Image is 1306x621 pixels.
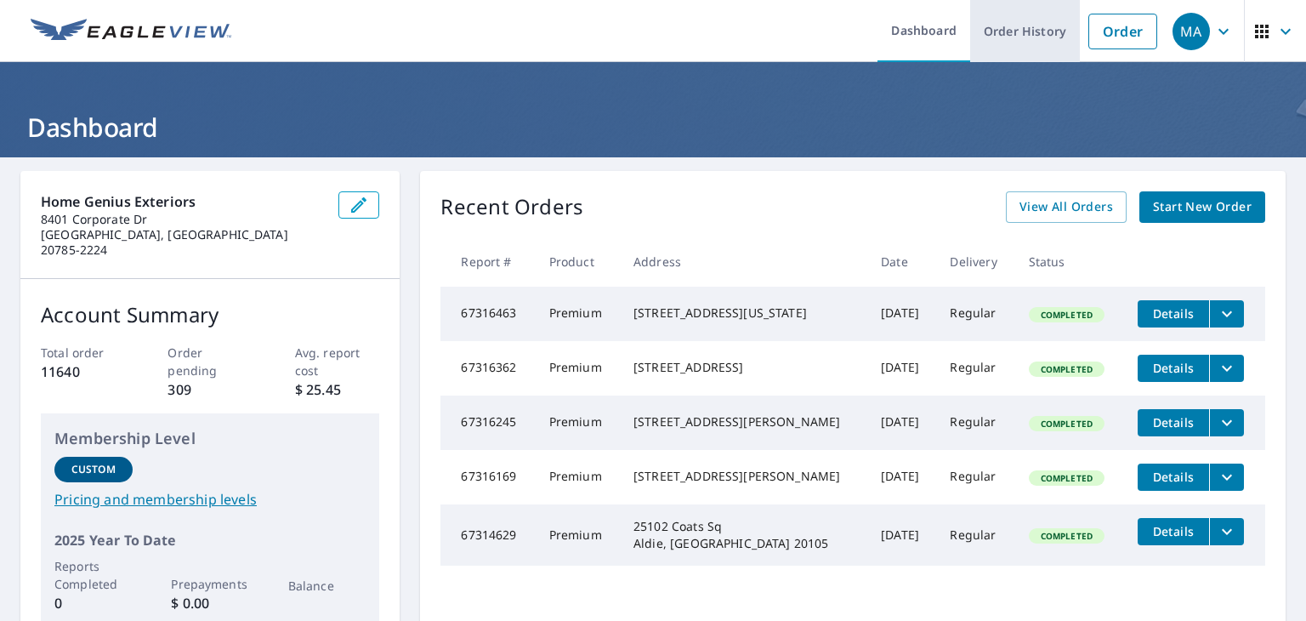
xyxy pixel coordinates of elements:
td: 67316362 [440,341,535,396]
span: Completed [1031,309,1103,321]
p: Reports Completed [54,557,133,593]
td: Premium [536,504,620,566]
td: Premium [536,396,620,450]
p: 309 [168,379,253,400]
span: Details [1148,360,1199,376]
span: Details [1148,305,1199,322]
span: Details [1148,414,1199,430]
p: 11640 [41,362,126,382]
div: 25102 Coats Sq Aldie, [GEOGRAPHIC_DATA] 20105 [633,518,854,552]
p: $ 0.00 [171,593,249,613]
p: Account Summary [41,299,379,330]
p: 0 [54,593,133,613]
td: 67314629 [440,504,535,566]
p: $ 25.45 [295,379,380,400]
span: Completed [1031,363,1103,375]
th: Status [1015,236,1124,287]
span: Details [1148,469,1199,485]
td: 67316169 [440,450,535,504]
button: filesDropdownBtn-67314629 [1209,518,1244,545]
span: Completed [1031,472,1103,484]
a: Start New Order [1139,191,1265,223]
p: 2025 Year To Date [54,530,366,550]
th: Report # [440,236,535,287]
td: [DATE] [867,341,936,396]
p: 8401 Corporate Dr [41,212,325,227]
td: Regular [936,341,1014,396]
img: EV Logo [31,19,231,44]
td: [DATE] [867,396,936,450]
span: Start New Order [1153,197,1252,218]
div: [STREET_ADDRESS][PERSON_NAME] [633,413,854,430]
td: 67316463 [440,287,535,341]
p: Balance [288,577,366,595]
p: Order pending [168,344,253,379]
td: Regular [936,450,1014,504]
th: Address [620,236,867,287]
p: Recent Orders [440,191,583,223]
th: Product [536,236,620,287]
span: Completed [1031,418,1103,430]
p: [GEOGRAPHIC_DATA], [GEOGRAPHIC_DATA] 20785-2224 [41,227,325,258]
button: detailsBtn-67314629 [1138,518,1209,545]
button: filesDropdownBtn-67316463 [1209,300,1244,328]
p: Prepayments [171,575,249,593]
span: Completed [1031,530,1103,542]
span: View All Orders [1019,197,1113,218]
div: [STREET_ADDRESS] [633,359,854,376]
p: Custom [71,462,116,477]
td: Regular [936,287,1014,341]
button: filesDropdownBtn-67316169 [1209,464,1244,491]
td: Regular [936,504,1014,566]
p: Avg. report cost [295,344,380,379]
span: Details [1148,523,1199,539]
button: detailsBtn-67316463 [1138,300,1209,328]
a: Order [1088,14,1157,49]
a: View All Orders [1006,191,1127,223]
p: Total order [41,344,126,362]
td: [DATE] [867,504,936,566]
td: [DATE] [867,450,936,504]
div: [STREET_ADDRESS][PERSON_NAME] [633,468,854,485]
p: Membership Level [54,427,366,450]
td: Regular [936,396,1014,450]
button: detailsBtn-67316245 [1138,409,1209,436]
div: [STREET_ADDRESS][US_STATE] [633,305,854,322]
td: Premium [536,341,620,396]
th: Date [867,236,936,287]
button: detailsBtn-67316169 [1138,464,1209,491]
td: 67316245 [440,396,535,450]
h1: Dashboard [20,110,1286,145]
th: Delivery [936,236,1014,287]
a: Pricing and membership levels [54,489,366,510]
td: Premium [536,450,620,504]
td: [DATE] [867,287,936,341]
button: filesDropdownBtn-67316362 [1209,355,1244,382]
p: Home Genius Exteriors [41,191,325,212]
button: filesDropdownBtn-67316245 [1209,409,1244,436]
button: detailsBtn-67316362 [1138,355,1209,382]
div: MA [1173,13,1210,50]
td: Premium [536,287,620,341]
